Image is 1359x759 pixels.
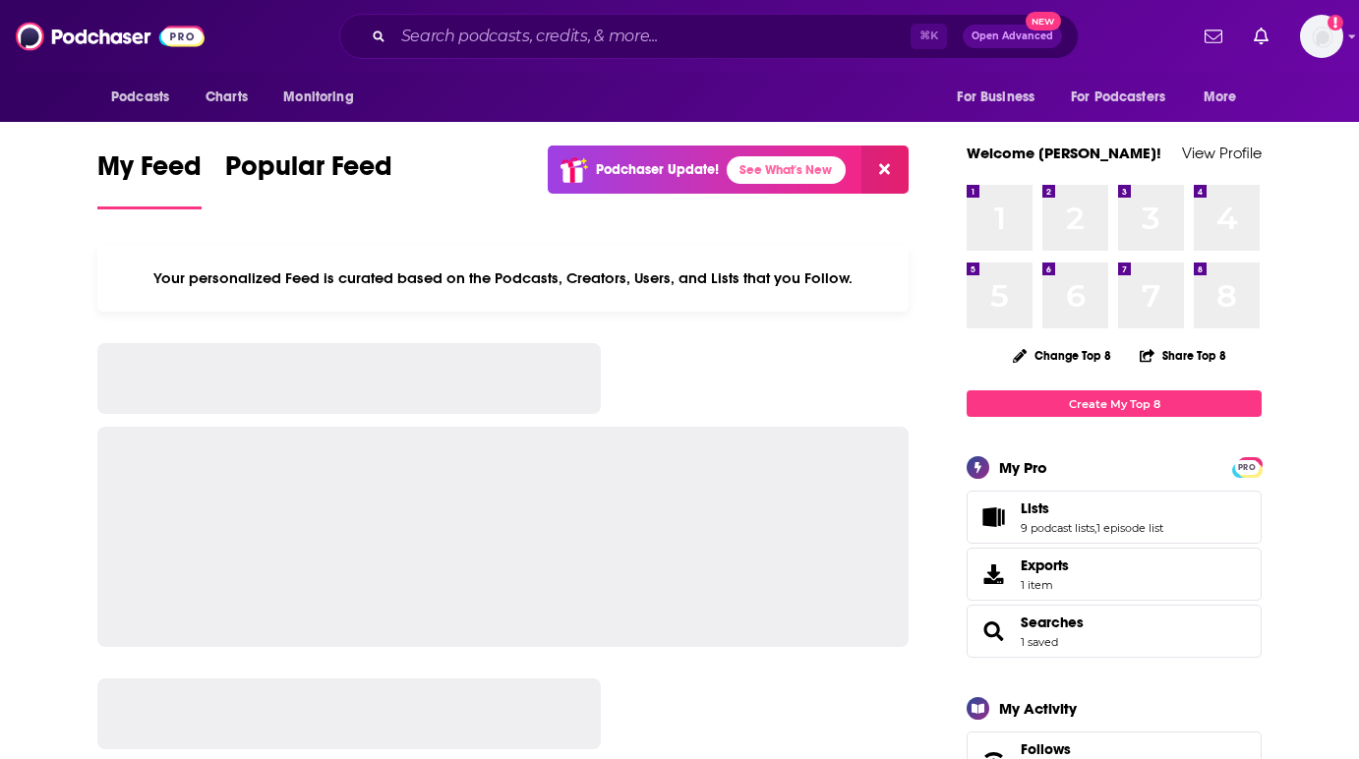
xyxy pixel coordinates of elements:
[1204,84,1237,111] span: More
[1300,15,1343,58] span: Logged in as jillgoldstein
[1021,578,1069,592] span: 1 item
[1071,84,1165,111] span: For Podcasters
[967,390,1262,417] a: Create My Top 8
[1197,20,1230,53] a: Show notifications dropdown
[974,617,1013,645] a: Searches
[1021,740,1071,758] span: Follows
[1246,20,1276,53] a: Show notifications dropdown
[1021,556,1069,574] span: Exports
[1235,460,1259,475] span: PRO
[1021,499,1049,517] span: Lists
[1058,79,1194,116] button: open menu
[999,458,1047,477] div: My Pro
[943,79,1059,116] button: open menu
[1300,15,1343,58] button: Show profile menu
[1021,613,1084,631] a: Searches
[1026,12,1061,30] span: New
[1021,635,1058,649] a: 1 saved
[1182,144,1262,162] a: View Profile
[1094,521,1096,535] span: ,
[596,161,719,178] p: Podchaser Update!
[283,84,353,111] span: Monitoring
[97,79,195,116] button: open menu
[727,156,846,184] a: See What's New
[967,491,1262,544] span: Lists
[97,245,909,312] div: Your personalized Feed is curated based on the Podcasts, Creators, Users, and Lists that you Follow.
[225,149,392,209] a: Popular Feed
[16,18,205,55] img: Podchaser - Follow, Share and Rate Podcasts
[1190,79,1262,116] button: open menu
[1021,740,1202,758] a: Follows
[1300,15,1343,58] img: User Profile
[97,149,202,195] span: My Feed
[972,31,1053,41] span: Open Advanced
[206,84,248,111] span: Charts
[225,149,392,195] span: Popular Feed
[1235,459,1259,474] a: PRO
[974,560,1013,588] span: Exports
[957,84,1034,111] span: For Business
[1096,521,1163,535] a: 1 episode list
[999,699,1077,718] div: My Activity
[974,503,1013,531] a: Lists
[1021,499,1163,517] a: Lists
[193,79,260,116] a: Charts
[1021,521,1094,535] a: 9 podcast lists
[967,144,1161,162] a: Welcome [PERSON_NAME]!
[97,149,202,209] a: My Feed
[963,25,1062,48] button: Open AdvancedNew
[911,24,947,49] span: ⌘ K
[967,548,1262,601] a: Exports
[393,21,911,52] input: Search podcasts, credits, & more...
[111,84,169,111] span: Podcasts
[339,14,1079,59] div: Search podcasts, credits, & more...
[269,79,379,116] button: open menu
[967,605,1262,658] span: Searches
[1328,15,1343,30] svg: Add a profile image
[1139,336,1227,375] button: Share Top 8
[1001,343,1123,368] button: Change Top 8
